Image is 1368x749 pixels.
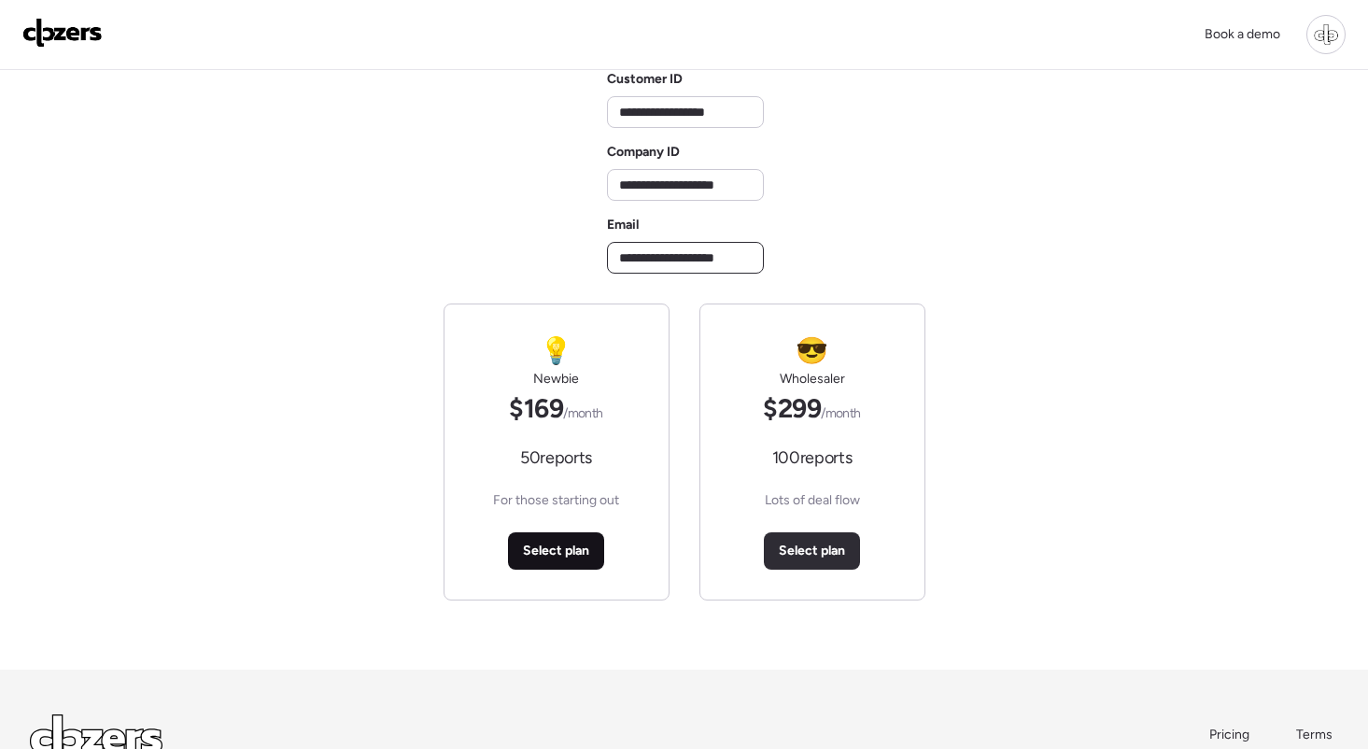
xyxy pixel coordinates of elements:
span: $169 [509,392,602,424]
a: Pricing [1209,726,1251,744]
span: 100 reports [772,446,852,469]
span: /month [821,405,861,421]
span: 💡 [540,334,571,366]
span: /month [563,405,603,421]
span: 😎 [796,334,827,366]
span: Select plan [523,542,589,560]
a: Terms [1296,726,1338,744]
label: Email [607,217,639,233]
span: For those starting out [493,491,619,510]
h2: Wholesaler [780,370,845,389]
span: Pricing [1209,727,1249,742]
label: Customer ID [607,71,683,87]
span: Select plan [779,542,845,560]
span: Book a demo [1205,26,1280,42]
img: Logo [22,18,103,48]
span: $299 [763,392,860,424]
span: Terms [1296,727,1333,742]
span: Lots of deal flow [765,491,860,510]
span: 50 reports [520,446,592,469]
label: Company ID [607,144,680,160]
h2: Newbie [533,370,579,389]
